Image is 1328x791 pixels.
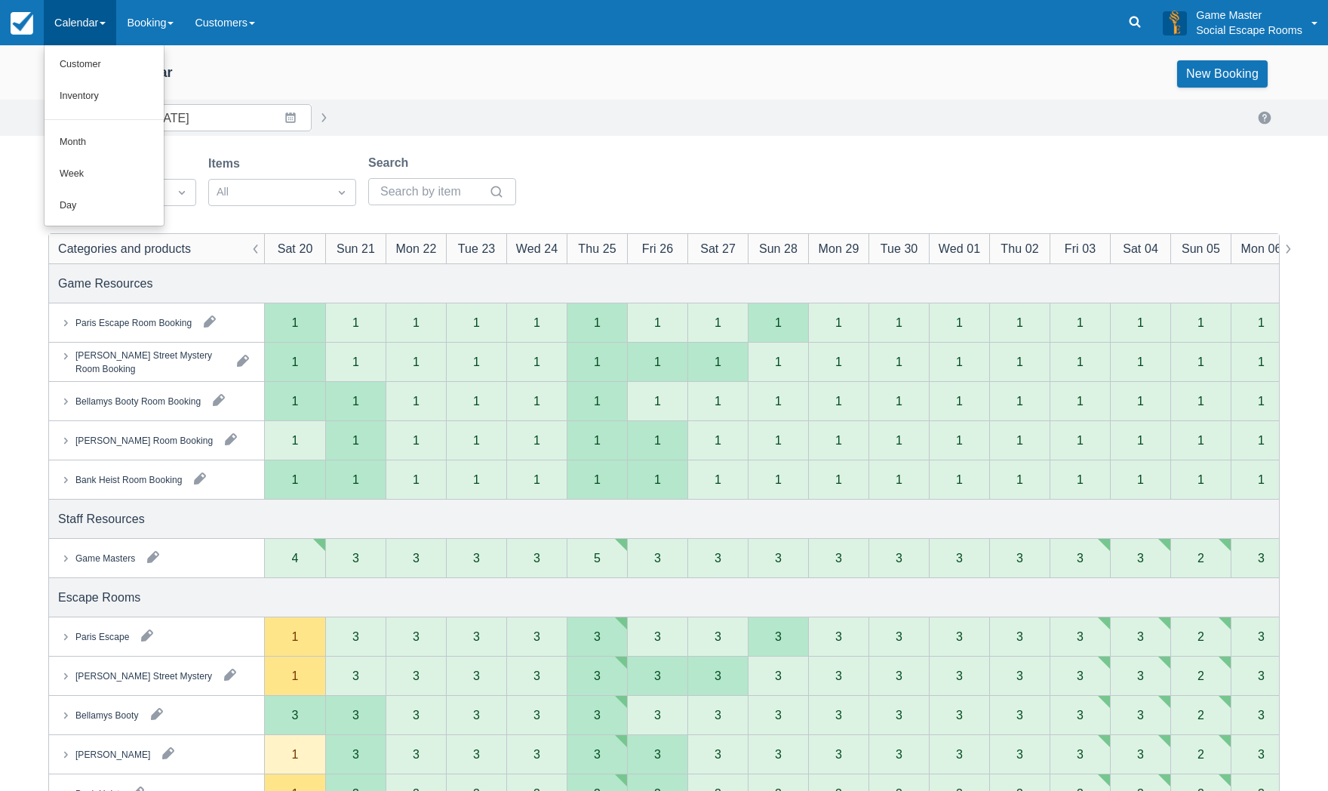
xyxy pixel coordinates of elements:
[1197,630,1204,642] div: 2
[594,434,601,446] div: 1
[473,552,480,564] div: 3
[775,552,782,564] div: 3
[715,552,721,564] div: 3
[1137,395,1144,407] div: 1
[956,552,963,564] div: 3
[594,630,601,642] div: 3
[896,355,902,368] div: 1
[1258,709,1265,721] div: 3
[292,434,299,446] div: 1
[75,472,182,486] div: Bank Heist Room Booking
[75,348,225,375] div: [PERSON_NAME] Street Mystery Room Booking
[1197,552,1204,564] div: 2
[956,709,963,721] div: 3
[278,239,313,257] div: Sat 20
[473,709,480,721] div: 3
[594,473,601,485] div: 1
[352,669,359,682] div: 3
[473,473,480,485] div: 1
[594,669,601,682] div: 3
[654,630,661,642] div: 3
[896,473,902,485] div: 1
[594,316,601,328] div: 1
[75,394,201,408] div: Bellamys Booty Room Booking
[1241,239,1282,257] div: Mon 06
[533,473,540,485] div: 1
[700,239,736,257] div: Sat 27
[292,669,299,682] div: 1
[45,190,164,222] a: Day
[1016,473,1023,485] div: 1
[715,316,721,328] div: 1
[956,630,963,642] div: 3
[835,434,842,446] div: 1
[1197,434,1204,446] div: 1
[1197,473,1204,485] div: 1
[654,434,661,446] div: 1
[881,239,918,257] div: Tue 30
[1258,395,1265,407] div: 1
[1258,630,1265,642] div: 3
[1258,669,1265,682] div: 3
[45,127,164,159] a: Month
[896,748,902,760] div: 3
[956,395,963,407] div: 1
[775,434,782,446] div: 1
[1258,355,1265,368] div: 1
[533,630,540,642] div: 3
[413,630,420,642] div: 3
[715,395,721,407] div: 1
[594,748,601,760] div: 3
[45,159,164,190] a: Week
[75,315,192,329] div: Paris Escape Room Booking
[334,185,349,200] span: Dropdown icon
[775,709,782,721] div: 3
[473,355,480,368] div: 1
[775,630,782,642] div: 3
[654,355,661,368] div: 1
[654,473,661,485] div: 1
[352,473,359,485] div: 1
[1197,316,1204,328] div: 1
[292,473,299,485] div: 1
[58,239,191,257] div: Categories and products
[352,434,359,446] div: 1
[1197,709,1204,721] div: 2
[594,355,601,368] div: 1
[174,185,189,200] span: Dropdown icon
[1077,630,1084,642] div: 3
[368,154,414,172] label: Search
[413,316,420,328] div: 1
[654,709,661,721] div: 3
[1016,669,1023,682] div: 3
[352,552,359,564] div: 3
[1065,239,1096,257] div: Fri 03
[352,395,359,407] div: 1
[1016,630,1023,642] div: 3
[292,552,299,564] div: 4
[473,395,480,407] div: 1
[1258,434,1265,446] div: 1
[715,669,721,682] div: 3
[1016,552,1023,564] div: 3
[533,395,540,407] div: 1
[1258,473,1265,485] div: 1
[1197,748,1204,760] div: 2
[352,316,359,328] div: 1
[473,434,480,446] div: 1
[1182,239,1220,257] div: Sun 05
[413,434,420,446] div: 1
[896,709,902,721] div: 3
[1258,316,1265,328] div: 1
[352,630,359,642] div: 3
[775,355,782,368] div: 1
[75,551,135,565] div: Game Masters
[759,239,798,257] div: Sun 28
[533,355,540,368] div: 1
[1196,8,1302,23] p: Game Master
[1077,552,1084,564] div: 3
[1137,316,1144,328] div: 1
[835,709,842,721] div: 3
[1016,395,1023,407] div: 1
[1137,709,1144,721] div: 3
